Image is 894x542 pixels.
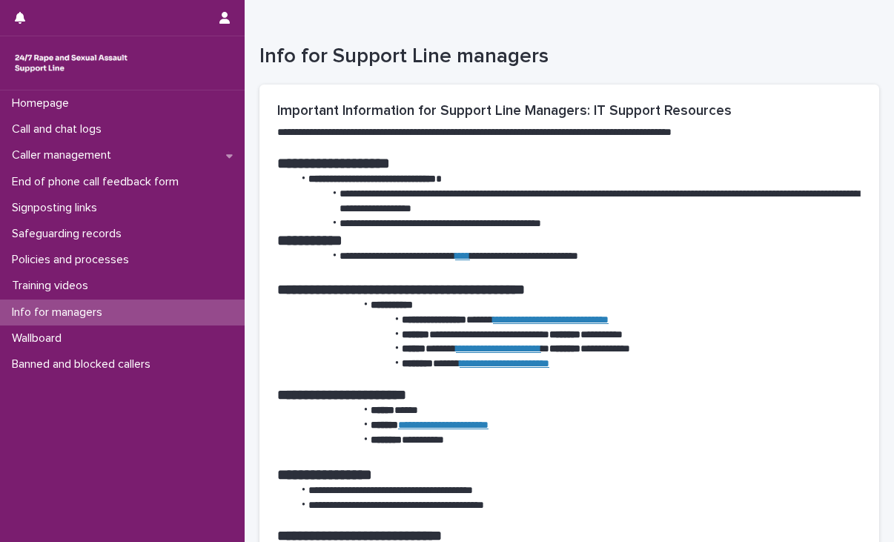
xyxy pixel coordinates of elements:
p: Policies and processes [6,253,141,267]
h2: Important Information for Support Line Managers: IT Support Resources [277,102,861,119]
p: End of phone call feedback form [6,175,191,189]
img: rhQMoQhaT3yELyF149Cw [12,48,130,78]
p: Caller management [6,148,123,162]
p: Training videos [6,279,100,293]
p: Safeguarding records [6,227,133,241]
p: Banned and blocked callers [6,357,162,371]
p: Homepage [6,96,81,110]
p: Signposting links [6,201,109,215]
p: Wallboard [6,331,73,346]
p: Info for managers [6,305,114,320]
p: Call and chat logs [6,122,113,136]
h1: Info for Support Line managers [259,44,868,70]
